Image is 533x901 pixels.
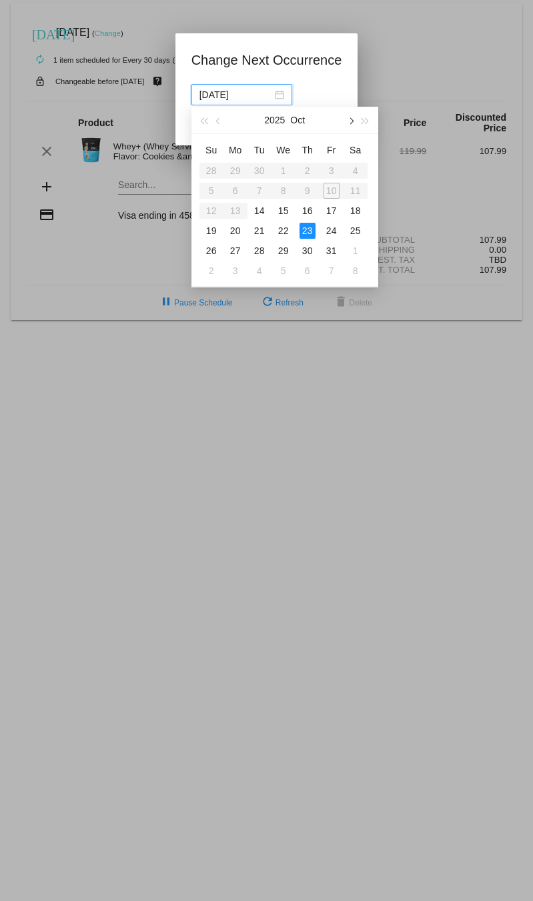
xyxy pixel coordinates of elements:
[348,223,364,239] div: 25
[247,139,272,161] th: Tue
[199,261,223,281] td: 11/2/2025
[203,263,219,279] div: 2
[247,261,272,281] td: 11/4/2025
[300,203,316,219] div: 16
[272,261,296,281] td: 11/5/2025
[264,107,285,133] button: 2025
[199,241,223,261] td: 10/26/2025
[296,221,320,241] td: 10/23/2025
[199,139,223,161] th: Sun
[324,223,340,239] div: 24
[276,243,292,259] div: 29
[300,243,316,259] div: 30
[296,139,320,161] th: Thu
[276,203,292,219] div: 15
[358,107,372,133] button: Next year (Control + right)
[272,241,296,261] td: 10/29/2025
[251,223,268,239] div: 21
[227,243,243,259] div: 27
[344,241,368,261] td: 11/1/2025
[344,261,368,281] td: 11/8/2025
[251,203,268,219] div: 14
[251,243,268,259] div: 28
[324,243,340,259] div: 31
[348,263,364,279] div: 8
[247,241,272,261] td: 10/28/2025
[320,201,344,221] td: 10/17/2025
[247,201,272,221] td: 10/14/2025
[344,221,368,241] td: 10/25/2025
[247,221,272,241] td: 10/21/2025
[203,243,219,259] div: 26
[320,261,344,281] td: 11/7/2025
[197,107,211,133] button: Last year (Control + left)
[320,139,344,161] th: Fri
[276,223,292,239] div: 22
[343,107,358,133] button: Next month (PageDown)
[272,201,296,221] td: 10/15/2025
[344,139,368,161] th: Sat
[324,203,340,219] div: 17
[324,263,340,279] div: 7
[223,139,247,161] th: Mon
[203,223,219,239] div: 19
[251,263,268,279] div: 4
[272,139,296,161] th: Wed
[199,87,272,102] input: Select date
[290,107,305,133] button: Oct
[199,221,223,241] td: 10/19/2025
[296,241,320,261] td: 10/30/2025
[191,49,342,71] h1: Change Next Occurrence
[276,263,292,279] div: 5
[296,261,320,281] td: 11/6/2025
[300,263,316,279] div: 6
[348,203,364,219] div: 18
[227,263,243,279] div: 3
[320,241,344,261] td: 10/31/2025
[223,261,247,281] td: 11/3/2025
[320,221,344,241] td: 10/24/2025
[211,107,226,133] button: Previous month (PageUp)
[300,223,316,239] div: 23
[272,221,296,241] td: 10/22/2025
[223,221,247,241] td: 10/20/2025
[296,201,320,221] td: 10/16/2025
[344,201,368,221] td: 10/18/2025
[223,241,247,261] td: 10/27/2025
[227,223,243,239] div: 20
[348,243,364,259] div: 1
